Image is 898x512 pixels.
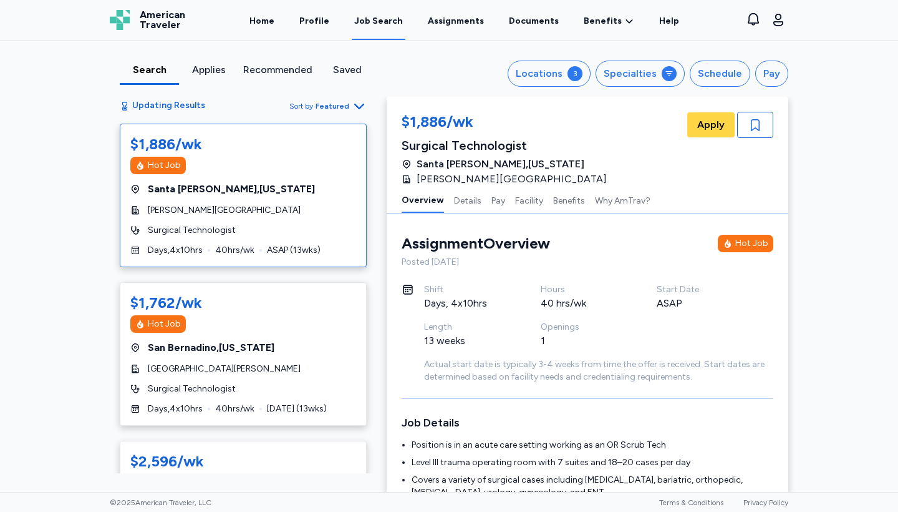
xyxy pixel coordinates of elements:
div: Actual start date is typically 3-4 weeks from time the offer is received. Start dates are determi... [424,358,773,383]
button: Sort byFeatured [289,99,367,114]
button: Locations3 [508,61,591,87]
span: 40 hrs/wk [215,244,254,257]
button: Schedule [690,61,750,87]
span: [PERSON_NAME][GEOGRAPHIC_DATA] [148,204,301,217]
div: $1,762/wk [130,293,202,313]
span: Apply [697,117,725,132]
div: 13 weeks [424,333,511,348]
button: Overview [402,187,444,213]
span: San Bernadino , [US_STATE] [148,340,274,355]
div: Start Date [657,283,743,296]
div: Hours [541,283,627,296]
div: Search [125,62,174,77]
div: Job Search [354,15,403,27]
div: Days, 4x10hrs [424,296,511,311]
a: Job Search [352,1,405,40]
div: Schedule [698,66,742,81]
span: Sort by [289,101,313,111]
span: Surgical Technologist [148,224,236,237]
div: Recommended [243,62,312,77]
button: Benefits [553,187,585,213]
a: Terms & Conditions [659,498,723,507]
div: Hot Job [148,318,181,330]
div: $1,886/wk [130,134,202,154]
div: Specialties [604,66,657,81]
span: ASAP ( 13 wks) [267,244,321,257]
span: American Traveler [140,10,185,30]
span: 40 hrs/wk [215,403,254,415]
button: Pay [755,61,788,87]
button: Specialties [596,61,685,87]
div: Locations [516,66,562,81]
div: Length [424,321,511,333]
div: $1,886/wk [402,112,614,134]
div: Shift [424,283,511,296]
div: Openings [541,321,627,333]
span: Days , 4 x 10 hrs [148,403,203,415]
div: Saved [322,62,372,77]
div: Hot Job [735,237,768,250]
span: [GEOGRAPHIC_DATA][PERSON_NAME] [148,363,301,375]
li: Level III trauma operating room with 7 suites and 18–20 cases per day [412,456,773,469]
div: Assignment Overview [402,234,550,254]
span: Surgical Technologist [148,383,236,395]
div: ASAP [657,296,743,311]
button: Facility [515,187,543,213]
span: [PERSON_NAME][GEOGRAPHIC_DATA] [417,172,607,187]
a: Benefits [584,15,634,27]
button: Why AmTrav? [595,187,650,213]
li: Covers a variety of surgical cases including [MEDICAL_DATA], bariatric, orthopedic, [MEDICAL_DATA... [412,474,773,499]
div: 1 [541,333,627,348]
span: [DATE] ( 13 wks) [267,403,327,415]
span: Benefits [584,15,622,27]
span: © 2025 American Traveler, LLC [110,498,211,508]
span: Updating Results [132,100,205,112]
div: 3 [567,66,582,81]
button: Pay [491,187,505,213]
span: Featured [316,101,349,111]
div: Applies [184,62,233,77]
h3: Job Details [402,414,773,431]
li: Position is in an acute care setting working as an OR Scrub Tech [412,439,773,451]
div: Surgical Technologist [402,137,614,154]
div: Hot Job [148,159,181,172]
div: Pay [763,66,780,81]
div: $2,596/wk [130,451,204,471]
span: Santa [PERSON_NAME] , [US_STATE] [148,182,315,197]
div: Posted [DATE] [402,256,773,268]
button: Details [454,187,481,213]
button: Apply [687,112,735,137]
span: Santa [PERSON_NAME] , [US_STATE] [417,157,584,172]
img: Logo [110,10,130,30]
span: Days , 4 x 10 hrs [148,244,203,257]
div: 40 hrs/wk [541,296,627,311]
a: Privacy Policy [743,498,788,507]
